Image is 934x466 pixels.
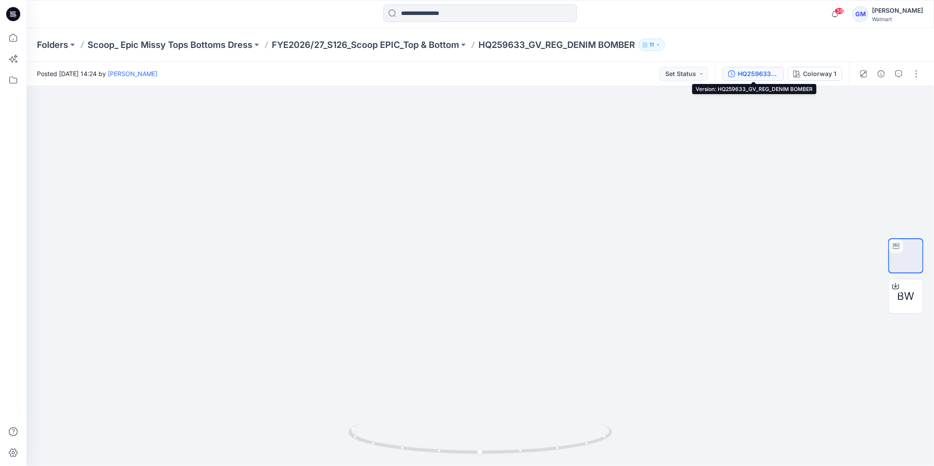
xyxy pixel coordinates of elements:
a: [PERSON_NAME] [108,70,157,77]
button: Details [874,67,888,81]
button: HQ259633_GV_REG_DENIM BOMBER [722,67,784,81]
a: Folders [37,39,68,51]
a: FYE2026/27_S126_Scoop EPIC_Top & Bottom [272,39,459,51]
button: 11 [638,39,665,51]
div: Colorway 1 [803,69,836,79]
div: HQ259633_GV_REG_DENIM BOMBER [738,69,778,79]
div: Walmart [872,16,923,22]
span: BW [898,288,915,304]
a: Scoop_ Epic Missy Tops Bottoms Dress [88,39,252,51]
span: Posted [DATE] 14:24 by [37,69,157,78]
button: Colorway 1 [788,67,842,81]
div: GM [853,6,868,22]
div: [PERSON_NAME] [872,5,923,16]
span: 39 [835,7,844,15]
p: 11 [649,40,654,50]
p: HQ259633_GV_REG_DENIM BOMBER [478,39,635,51]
